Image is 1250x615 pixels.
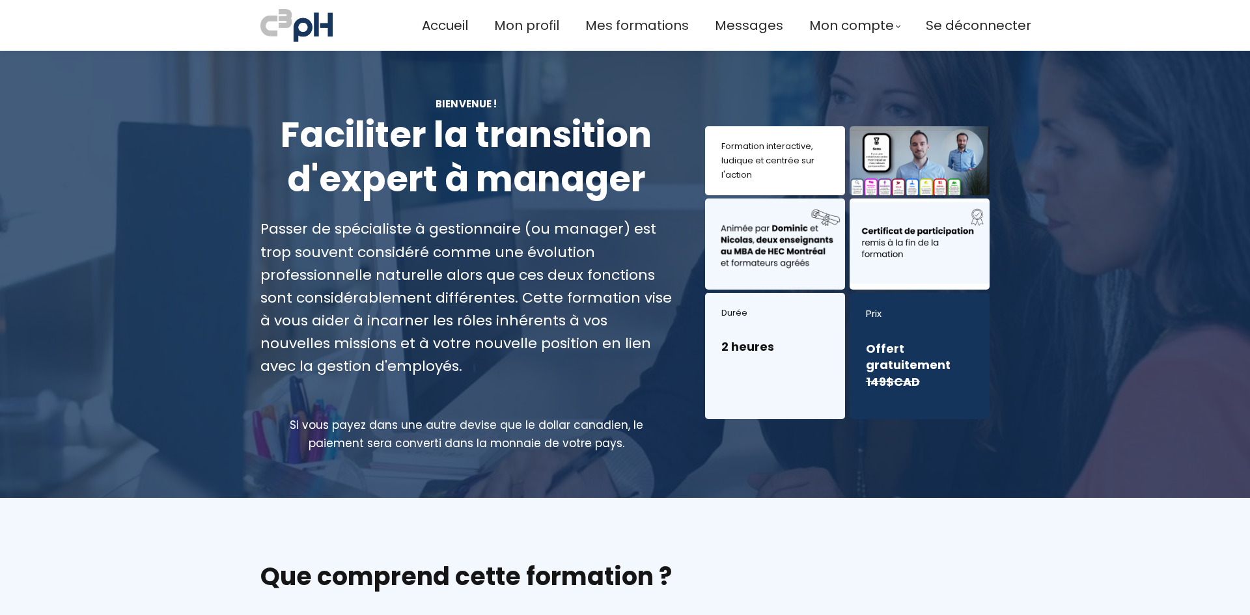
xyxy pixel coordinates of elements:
h3: Offert gratuitement [866,340,973,390]
h2: Que comprend cette formation ? [260,560,990,593]
a: Mes formations [585,15,689,36]
span: Mon compte [809,15,894,36]
div: BIENVENUE ! [260,96,673,111]
a: Messages [715,15,783,36]
h1: Faciliter la transition d'expert à manager [260,113,673,201]
img: a70bc7685e0efc0bd0b04b3506828469.jpeg [260,7,333,44]
s: 149$CAD [866,374,920,390]
a: Accueil [422,15,468,36]
a: Se déconnecter [926,15,1031,36]
div: Durée [721,306,829,320]
h3: 2 heures [721,338,829,355]
div: Formation interactive, ludique et centrée sur l'action [721,139,829,182]
div: Passer de spécialiste à gestionnaire (ou manager) est trop souvent considéré comme une évolution ... [260,217,673,377]
a: Mon profil [494,15,559,36]
div: Si vous payez dans une autre devise que le dollar canadien, le paiement sera converti dans la mon... [260,416,673,452]
div: Prix [866,306,973,322]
